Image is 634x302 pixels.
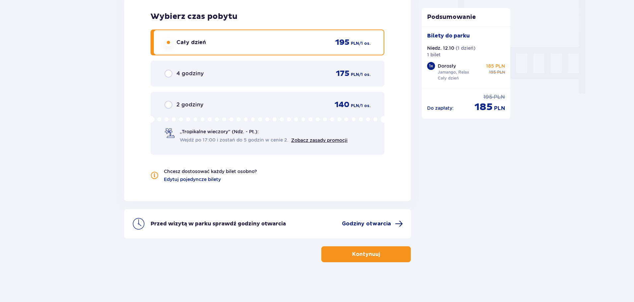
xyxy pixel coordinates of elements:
span: / 1 os. [359,72,370,78]
p: Do zapłaty : [427,105,454,111]
span: „Tropikalne wieczory" (Ndz. - Pt.): [180,128,259,135]
span: PLN [494,105,505,112]
h2: Wybierz czas pobytu [151,12,384,22]
span: 195 [335,37,349,47]
p: Przed wizytą w parku sprawdź godziny otwarcia [151,220,286,227]
p: ( 1 dzień ) [456,45,475,51]
p: Cały dzień [438,75,459,81]
p: Niedz. 12.10 [427,45,454,51]
p: Kontynuuj [352,251,380,258]
p: Jamango, Relax [438,69,469,75]
p: Dorosły [438,63,456,69]
a: Zobacz zasady promocji [291,138,348,143]
a: Godziny otwarcia [342,220,403,228]
span: PLN [497,69,505,75]
span: / 1 os. [359,103,370,109]
a: Edytuj pojedyncze bilety [164,176,221,183]
span: PLN [494,93,505,101]
span: 2 godziny [176,101,203,108]
p: 1 bilet [427,51,441,58]
p: Chcesz dostosować każdy bilet osobno? [164,168,257,175]
span: 4 godziny [176,70,204,77]
span: Cały dzień [176,39,206,46]
span: 140 [335,100,349,110]
span: 175 [336,69,349,79]
span: Wejdź po 17:00 i zostań do 5 godzin w cenie 2. [180,137,288,143]
button: Kontynuuj [321,246,411,262]
span: Godziny otwarcia [342,220,391,227]
span: PLN [351,72,359,78]
span: / 1 os. [359,40,370,46]
p: 185 PLN [486,63,505,69]
span: PLN [351,40,359,46]
span: 195 [489,69,496,75]
p: Bilety do parku [427,32,470,39]
span: PLN [351,103,359,109]
div: 1 x [427,62,435,70]
p: Podsumowanie [422,13,511,21]
span: 185 [475,101,493,113]
span: 195 [483,93,492,101]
